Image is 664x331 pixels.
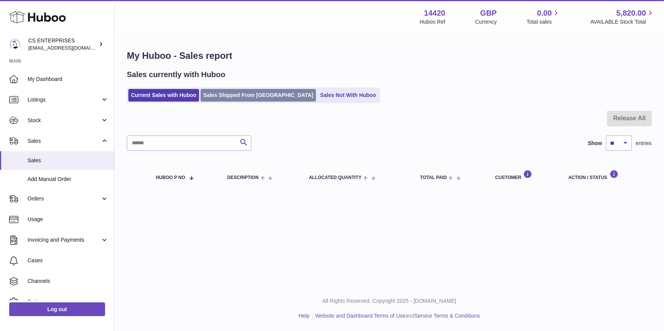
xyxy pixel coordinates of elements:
[28,236,100,244] span: Invoicing and Payments
[28,137,100,145] span: Sales
[9,39,21,50] img: internalAdmin-14420@internal.huboo.com
[28,76,109,83] span: My Dashboard
[495,170,553,180] div: Customer
[299,313,310,319] a: Help
[313,312,480,320] li: and
[156,175,185,180] span: Huboo P no
[28,257,109,264] span: Cases
[28,195,100,202] span: Orders
[590,18,655,26] span: AVAILABLE Stock Total
[28,216,109,223] span: Usage
[28,37,97,52] div: CS ENTERPRISES
[9,302,105,316] a: Log out
[315,313,405,319] a: Website and Dashboard Terms of Use
[127,69,225,80] h2: Sales currently with Huboo
[526,8,560,26] a: 0.00 Total sales
[420,175,447,180] span: Total paid
[28,117,100,124] span: Stock
[588,140,602,147] label: Show
[128,89,199,102] a: Current Sales with Huboo
[28,278,109,285] span: Channels
[420,18,445,26] div: Huboo Ref
[28,157,109,164] span: Sales
[526,18,560,26] span: Total sales
[636,140,652,147] span: entries
[537,8,552,18] span: 0.00
[227,175,259,180] span: Description
[127,50,652,62] h1: My Huboo - Sales report
[568,170,644,180] div: Action / Status
[309,175,361,180] span: ALLOCATED Quantity
[317,89,379,102] a: Sales Not With Huboo
[28,298,109,305] span: Settings
[475,18,497,26] div: Currency
[590,8,655,26] a: 5,820.00 AVAILABLE Stock Total
[201,89,316,102] a: Sales Shipped From [GEOGRAPHIC_DATA]
[121,297,658,305] p: All Rights Reserved. Copyright 2025 - [DOMAIN_NAME]
[28,176,109,183] span: Add Manual Order
[480,8,497,18] strong: GBP
[616,8,646,18] span: 5,820.00
[424,8,445,18] strong: 14420
[28,96,100,103] span: Listings
[415,313,480,319] a: Service Terms & Conditions
[28,45,112,51] span: [EMAIL_ADDRESS][DOMAIN_NAME]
